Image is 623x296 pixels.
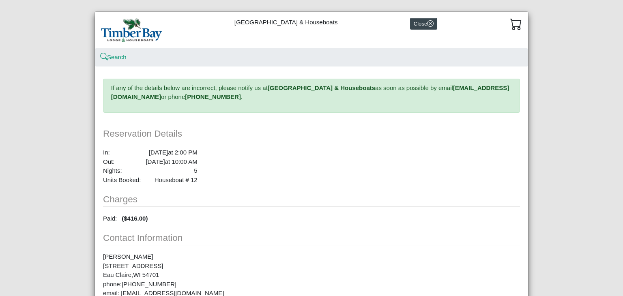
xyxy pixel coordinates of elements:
[131,271,133,278] span: ,
[103,214,117,223] td: Paid:
[103,281,122,287] span: phone:
[122,215,148,222] strong: ($416.00)
[103,127,520,141] div: Reservation Details
[141,166,197,176] td: 5
[103,157,141,167] td: Out:
[95,12,528,48] div: [GEOGRAPHIC_DATA] & Houseboats
[111,84,512,102] p: If any of the details below are incorrect, please notify us at as soon as possible by email or ph...
[103,193,520,207] div: Charges
[185,93,241,100] b: [PHONE_NUMBER]
[141,157,197,167] td: [DATE]
[101,54,107,60] svg: search
[103,148,141,157] td: In:
[103,231,520,245] div: Contact Information
[410,18,437,30] button: Closex circle
[101,18,162,41] img: f8cc7154-d679-4379-95c7-e2a276b51882.jpg
[165,158,198,165] span: at 10:00 AM
[103,166,141,176] td: Nights:
[103,176,141,185] td: Units Booked:
[141,148,197,157] td: [DATE]
[146,176,197,185] div: Houseboat # 12
[427,20,434,27] svg: x circle
[168,149,198,156] span: at 2:00 PM
[510,18,522,30] svg: cart
[268,84,375,91] b: [GEOGRAPHIC_DATA] & Houseboats
[101,54,127,60] a: searchSearch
